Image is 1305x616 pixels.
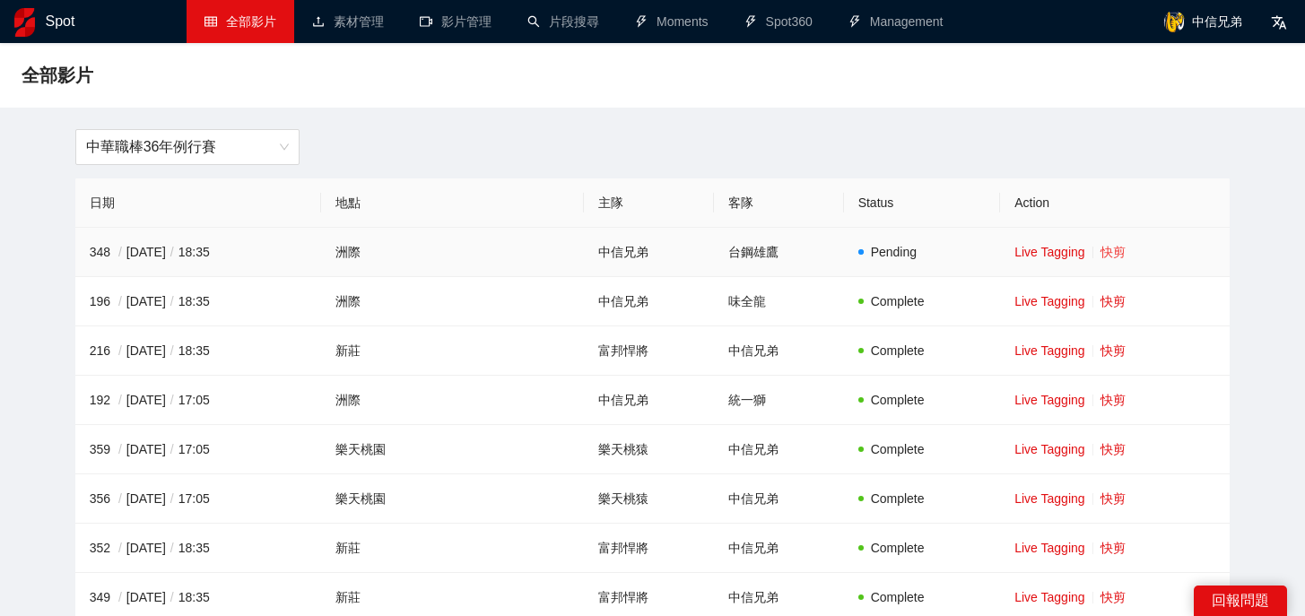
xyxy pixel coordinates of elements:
[871,442,925,456] span: Complete
[714,425,844,474] td: 中信兄弟
[871,541,925,555] span: Complete
[75,277,321,326] td: 196 [DATE] 18:35
[1014,343,1084,358] a: Live Tagging
[166,393,178,407] span: /
[166,541,178,555] span: /
[584,376,714,425] td: 中信兄弟
[584,425,714,474] td: 樂天桃猿
[114,590,126,604] span: /
[1000,178,1230,228] th: Action
[1101,343,1126,358] a: 快剪
[321,326,584,376] td: 新莊
[1014,245,1084,259] a: Live Tagging
[584,474,714,524] td: 樂天桃猿
[166,245,178,259] span: /
[166,491,178,506] span: /
[321,277,584,326] td: 洲際
[114,294,126,308] span: /
[848,14,944,29] a: thunderboltManagement
[166,590,178,604] span: /
[871,294,925,308] span: Complete
[75,524,321,573] td: 352 [DATE] 18:35
[75,228,321,277] td: 348 [DATE] 18:35
[321,474,584,524] td: 樂天桃園
[871,343,925,358] span: Complete
[420,14,492,29] a: video-camera影片管理
[1014,541,1084,555] a: Live Tagging
[114,393,126,407] span: /
[584,524,714,573] td: 富邦悍將
[871,393,925,407] span: Complete
[321,376,584,425] td: 洲際
[1014,491,1084,506] a: Live Tagging
[714,277,844,326] td: 味全龍
[1163,11,1185,32] img: avatar
[1101,393,1126,407] a: 快剪
[321,524,584,573] td: 新莊
[1101,442,1126,456] a: 快剪
[714,524,844,573] td: 中信兄弟
[86,130,289,164] span: 中華職棒36年例行賽
[871,491,925,506] span: Complete
[1101,541,1126,555] a: 快剪
[321,228,584,277] td: 洲際
[75,376,321,425] td: 192 [DATE] 17:05
[1101,245,1126,259] a: 快剪
[714,228,844,277] td: 台鋼雄鷹
[114,541,126,555] span: /
[584,326,714,376] td: 富邦悍將
[114,343,126,358] span: /
[321,178,584,228] th: 地點
[871,590,925,604] span: Complete
[844,178,1001,228] th: Status
[75,326,321,376] td: 216 [DATE] 18:35
[714,376,844,425] td: 統一獅
[1101,491,1126,506] a: 快剪
[527,14,599,29] a: search片段搜尋
[1194,586,1287,616] div: 回報問題
[1014,294,1084,308] a: Live Tagging
[871,245,917,259] span: Pending
[75,425,321,474] td: 359 [DATE] 17:05
[114,491,126,506] span: /
[321,425,584,474] td: 樂天桃園
[584,178,714,228] th: 主隊
[114,442,126,456] span: /
[635,14,709,29] a: thunderboltMoments
[166,343,178,358] span: /
[312,14,384,29] a: upload素材管理
[714,178,844,228] th: 客隊
[714,326,844,376] td: 中信兄弟
[22,61,93,90] span: 全部影片
[75,474,321,524] td: 356 [DATE] 17:05
[1101,294,1126,308] a: 快剪
[1014,442,1084,456] a: Live Tagging
[226,14,276,29] span: 全部影片
[584,228,714,277] td: 中信兄弟
[166,442,178,456] span: /
[166,294,178,308] span: /
[204,15,217,28] span: table
[1101,590,1126,604] a: 快剪
[744,14,813,29] a: thunderboltSpot360
[584,277,714,326] td: 中信兄弟
[114,245,126,259] span: /
[75,178,321,228] th: 日期
[1014,393,1084,407] a: Live Tagging
[714,474,844,524] td: 中信兄弟
[14,8,35,37] img: logo
[1014,590,1084,604] a: Live Tagging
